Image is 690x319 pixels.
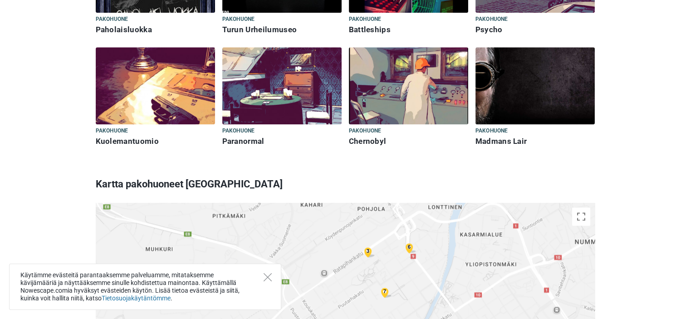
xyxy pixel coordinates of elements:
img: map-view-ico-yellow.png [364,247,375,258]
a: Kuolemantuomio Pakohuone Kuolemantuomio [96,47,215,148]
span: Pakohuone [96,15,128,25]
span: Pakohuone [349,15,382,25]
a: Paranormal Pakohuone Paranormal [222,47,342,148]
h6: Psycho [475,25,595,34]
span: Pakohuone [222,15,255,25]
span: Pakohuone [475,126,508,136]
div: Käytämme evästeitä parantaaksemme palveluamme, mitataksemme kävijämääriä ja näyttääksemme sinulle... [9,264,281,310]
img: Chernobyl [349,47,468,124]
span: Pakohuone [96,126,128,136]
h6: Paholaisluokka [96,25,215,34]
div: 3 [362,246,373,256]
img: map-view-ico-yellow.png [406,243,416,254]
span: Pakohuone [349,126,382,136]
img: Paranormal [222,47,342,124]
h6: Chernobyl [349,137,468,146]
div: 7 [379,286,390,297]
h6: Battleships [349,25,468,34]
img: Kuolemantuomio [96,47,215,124]
button: Close [264,273,272,281]
img: map-view-ico-yellow.png [381,288,392,298]
a: Chernobyl Pakohuone Chernobyl [349,47,468,148]
button: Koko näytön näkymä päälle/pois [572,207,590,226]
h3: Kartta pakohuoneet [GEOGRAPHIC_DATA] [96,172,595,196]
h6: Turun Urheilumuseo [222,25,342,34]
span: Pakohuone [475,15,508,25]
a: Madmans Lair Pakohuone Madmans Lair [475,47,595,148]
div: 6 [404,242,415,252]
h6: Madmans Lair [475,137,595,146]
a: Tietosuojakäytäntömme [102,294,171,302]
h6: Paranormal [222,137,342,146]
h6: Kuolemantuomio [96,137,215,146]
img: Madmans Lair [475,47,595,124]
span: Pakohuone [222,126,255,136]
